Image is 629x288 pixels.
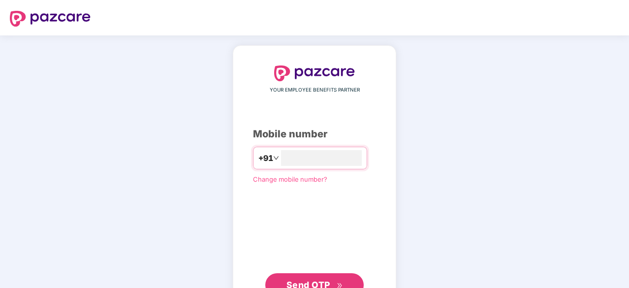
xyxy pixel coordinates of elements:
img: logo [274,65,355,81]
span: YOUR EMPLOYEE BENEFITS PARTNER [270,86,360,94]
img: logo [10,11,91,27]
div: Mobile number [253,127,376,142]
span: +91 [258,152,273,164]
a: Change mobile number? [253,175,327,183]
span: down [273,155,279,161]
